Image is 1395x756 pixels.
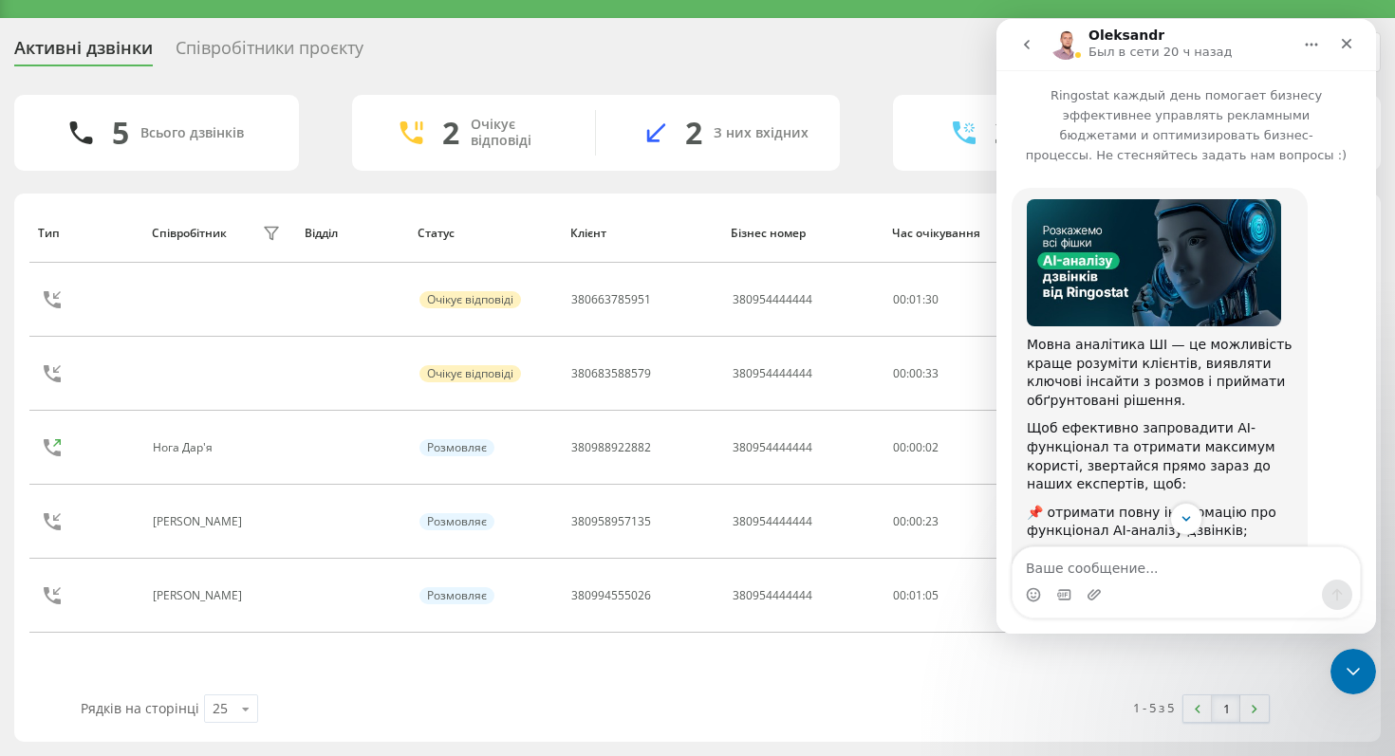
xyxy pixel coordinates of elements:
div: 00:00:02 [893,441,985,454]
div: Очікує відповіді [471,117,567,149]
div: 380663785951 [571,293,651,306]
div: 25 [213,699,228,718]
div: Бізнес номер [731,227,874,240]
div: Статус [418,227,552,240]
div: Активні дзвінки [14,38,153,67]
div: [PERSON_NAME] [153,515,247,528]
div: Мовна аналітика ШІ — це можливість краще розуміти клієнтів, виявляти ключові інсайти з розмов і п... [30,317,296,391]
div: : : [893,367,939,380]
div: Очікує відповіді [419,291,521,308]
iframe: Intercom live chat [996,19,1376,634]
span: 30 [925,291,939,307]
div: Клієнт [570,227,714,240]
div: Щоб ефективно запровадити AI-функціонал та отримати максимум користі, звертайся прямо зараз до на... [30,400,296,474]
button: Scroll to bottom [174,484,206,516]
div: 2 [442,115,459,151]
div: 380954444444 [733,293,812,306]
div: Час очікування [892,227,988,240]
div: Розмовляє [419,439,494,456]
span: 00 [893,291,906,307]
div: : : [893,293,939,306]
div: Розмовляє [419,513,494,530]
div: 380988922882 [571,441,651,454]
div: Мовна аналітика ШІ — це можливість краще розуміти клієнтів, виявляти ключові інсайти з розмов і п... [15,169,311,747]
div: Всього дзвінків [140,125,244,141]
button: Средство выбора GIF-файла [60,568,75,583]
div: З них вхідних [714,125,809,141]
div: [PERSON_NAME] [153,589,247,602]
div: Нога Дар'я [153,441,217,454]
div: Очікує відповіді [419,365,521,382]
div: 3 [995,115,1012,151]
div: 380954444444 [733,515,812,528]
div: 380683588579 [571,367,651,380]
span: 00 [893,365,906,381]
span: Рядків на сторінці [81,699,199,717]
div: 380954444444 [733,441,812,454]
span: 01 [909,291,922,307]
div: 5 [112,115,129,151]
div: 380954444444 [733,589,812,602]
div: Співробітник [152,227,227,240]
div: Тип [38,227,134,240]
button: Отправить сообщение… [325,561,356,591]
span: 00 [909,365,922,381]
button: Добавить вложение [90,568,105,583]
textarea: Ваше сообщение... [16,528,363,561]
div: 380994555026 [571,589,651,602]
div: 00:01:05 [893,589,985,602]
div: Відділ [305,227,400,240]
div: 2 [685,115,702,151]
div: Співробітники проєкту [176,38,363,67]
div: 380958957135 [571,515,651,528]
div: 1 - 5 з 5 [1133,698,1174,717]
span: 33 [925,365,939,381]
button: Средство выбора эмодзи [29,568,45,583]
iframe: Intercom live chat [1330,649,1376,694]
div: 380954444444 [733,367,812,380]
a: 1 [1212,695,1240,722]
div: Розмовляє [419,587,494,604]
div: 00:00:23 [893,515,985,528]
